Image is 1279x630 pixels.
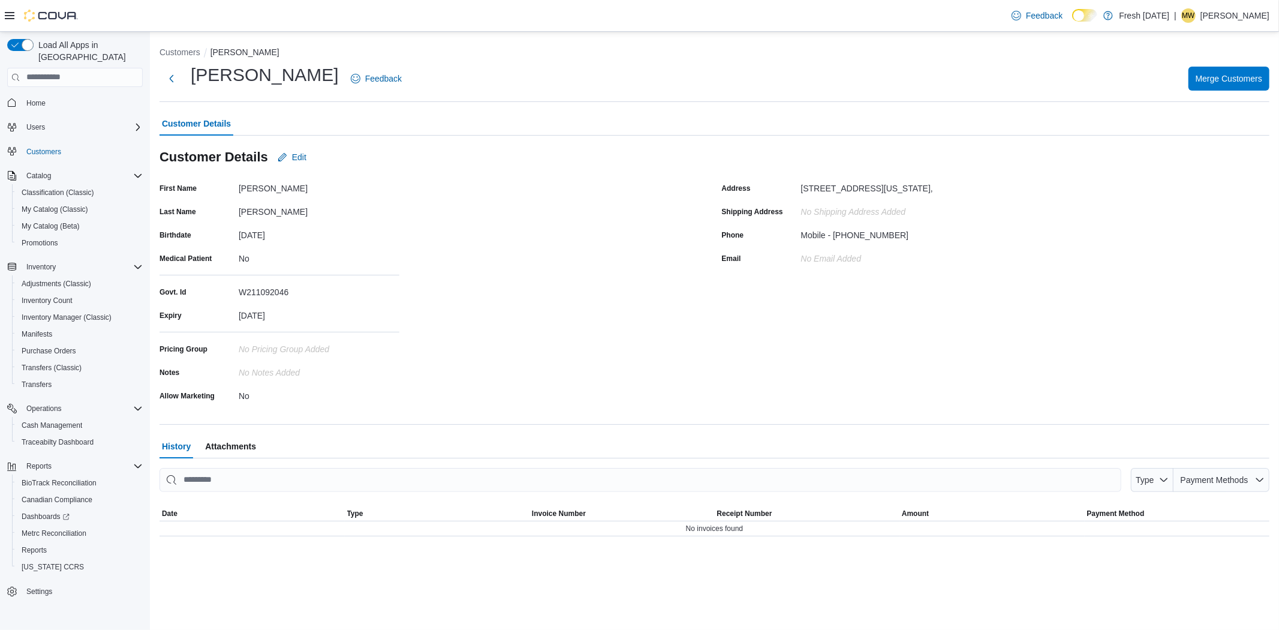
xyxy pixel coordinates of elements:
button: Transfers [12,376,148,393]
span: Customers [22,144,143,159]
input: Dark Mode [1072,9,1097,22]
label: Phone [722,230,744,240]
span: No invoices found [686,524,743,533]
span: Transfers (Classic) [22,363,82,373]
span: My Catalog (Classic) [17,202,143,217]
button: Operations [2,400,148,417]
span: Classification (Classic) [22,188,94,197]
button: Operations [22,401,67,416]
label: Address [722,184,751,193]
span: Transfers (Classic) [17,361,143,375]
span: Manifests [17,327,143,341]
span: Feedback [365,73,402,85]
button: Classification (Classic) [12,184,148,201]
button: Type [345,506,530,521]
a: Promotions [17,236,63,250]
span: Adjustments (Classic) [22,279,91,289]
a: Transfers (Classic) [17,361,86,375]
button: Inventory [2,259,148,275]
button: My Catalog (Classic) [12,201,148,218]
div: No Email added [801,249,862,263]
label: Last Name [160,207,196,217]
span: Receipt Number [717,509,772,518]
span: Metrc Reconciliation [17,526,143,541]
button: Type [1131,468,1174,492]
a: My Catalog (Beta) [17,219,85,233]
span: Purchase Orders [17,344,143,358]
a: Inventory Count [17,293,77,308]
button: Reports [2,458,148,475]
p: Fresh [DATE] [1119,8,1169,23]
span: Inventory [22,260,143,274]
div: No [239,386,399,401]
button: [US_STATE] CCRS [12,559,148,575]
button: Catalog [2,167,148,184]
button: Users [22,120,50,134]
label: Email [722,254,741,263]
span: Amount [902,509,929,518]
button: Payment Method [1085,506,1270,521]
button: Inventory Count [12,292,148,309]
span: My Catalog (Beta) [17,219,143,233]
span: Metrc Reconciliation [22,529,86,538]
span: Promotions [17,236,143,250]
span: Type [1136,475,1154,485]
label: Shipping Address [722,207,783,217]
button: Payment Methods [1173,468,1269,492]
span: Invoice Number [532,509,586,518]
a: Dashboards [17,509,74,524]
button: Settings [2,583,148,600]
h1: [PERSON_NAME] [191,63,339,87]
span: Load All Apps in [GEOGRAPHIC_DATA] [34,39,143,63]
span: Payment Methods [1181,475,1248,485]
span: Traceabilty Dashboard [17,435,143,449]
p: | [1174,8,1176,23]
span: Payment Method [1087,509,1145,518]
span: Edit [292,151,306,163]
button: My Catalog (Beta) [12,218,148,235]
a: Manifests [17,327,57,341]
span: Canadian Compliance [22,495,92,505]
span: Inventory Count [17,293,143,308]
span: Reports [22,545,47,555]
span: Transfers [22,380,52,389]
span: Reports [22,459,143,473]
label: Expiry [160,311,182,320]
span: Adjustments (Classic) [17,277,143,291]
span: Dashboards [22,512,70,521]
a: Dashboards [12,508,148,525]
nav: An example of EuiBreadcrumbs [160,46,1269,61]
button: Home [2,94,148,112]
p: [PERSON_NAME] [1200,8,1269,23]
span: [US_STATE] CCRS [22,562,84,572]
span: Attachments [205,434,256,458]
span: Home [22,95,143,110]
span: Purchase Orders [22,346,76,356]
a: Settings [22,584,57,599]
h3: Customer Details [160,150,268,164]
span: BioTrack Reconciliation [22,478,97,488]
div: W211092046 [239,283,399,297]
span: Dashboards [17,509,143,524]
a: Transfers [17,377,56,392]
div: [PERSON_NAME] [239,202,399,217]
span: Catalog [26,171,51,181]
span: Reports [26,461,52,471]
span: Settings [22,584,143,599]
div: [PERSON_NAME] [239,179,399,193]
span: Customers [26,147,61,157]
a: Inventory Manager (Classic) [17,310,116,325]
a: [US_STATE] CCRS [17,560,89,574]
span: Type [347,509,363,518]
button: Canadian Compliance [12,491,148,508]
button: Date [160,506,345,521]
span: Home [26,98,46,108]
a: Feedback [1007,4,1067,28]
span: Date [162,509,177,518]
label: Medical Patient [160,254,212,263]
span: My Catalog (Beta) [22,221,80,231]
span: Promotions [22,238,58,248]
a: Customers [22,145,66,159]
input: This is a search bar. As you type, the results lower in the page will automatically filter. [160,468,1121,492]
span: Inventory Count [22,296,73,305]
